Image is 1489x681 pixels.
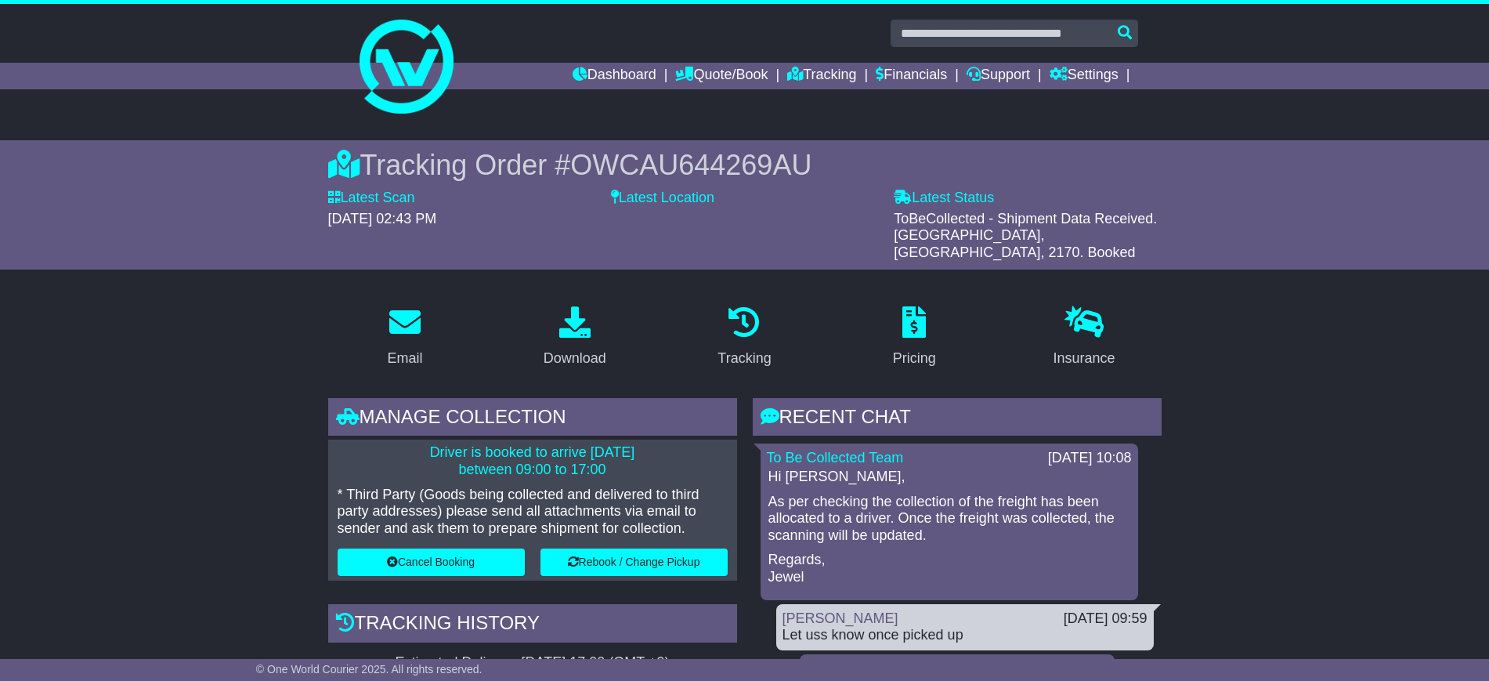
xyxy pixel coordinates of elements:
[893,348,936,369] div: Pricing
[256,663,482,676] span: © One World Courier 2025. All rights reserved.
[1054,348,1115,369] div: Insurance
[328,604,737,647] div: Tracking history
[328,398,737,440] div: Manage collection
[767,450,904,465] a: To Be Collected Team
[387,348,422,369] div: Email
[675,63,768,89] a: Quote/Book
[782,610,898,626] a: [PERSON_NAME]
[1043,301,1126,375] a: Insurance
[1064,610,1147,628] div: [DATE] 09:59
[894,190,994,207] label: Latest Status
[717,348,771,369] div: Tracking
[540,549,728,576] button: Rebook / Change Pickup
[328,190,415,207] label: Latest Scan
[522,654,670,672] div: [DATE] 17:00 (GMT +9)
[544,348,606,369] div: Download
[338,487,728,538] p: * Third Party (Goods being collected and delivered to third party addresses) please send all atta...
[1048,450,1132,467] div: [DATE] 10:08
[573,63,656,89] a: Dashboard
[768,494,1130,545] p: As per checking the collection of the freight has been allocated to a driver. Once the freight wa...
[533,301,616,375] a: Download
[883,301,946,375] a: Pricing
[328,148,1162,182] div: Tracking Order #
[768,469,1130,486] p: Hi [PERSON_NAME],
[753,398,1162,440] div: RECENT CHAT
[338,549,525,576] button: Cancel Booking
[876,63,947,89] a: Financials
[338,444,728,478] p: Driver is booked to arrive [DATE] between 09:00 to 17:00
[1050,63,1119,89] a: Settings
[768,552,1130,585] p: Regards, Jewel
[328,654,737,672] div: Estimated Delivery -
[377,301,432,375] a: Email
[787,63,856,89] a: Tracking
[894,211,1157,260] span: ToBeCollected - Shipment Data Received. [GEOGRAPHIC_DATA], [GEOGRAPHIC_DATA], 2170. Booked
[611,190,714,207] label: Latest Location
[707,301,781,375] a: Tracking
[782,627,1147,644] div: Let uss know once picked up
[967,63,1030,89] a: Support
[570,149,811,181] span: OWCAU644269AU
[328,211,437,226] span: [DATE] 02:43 PM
